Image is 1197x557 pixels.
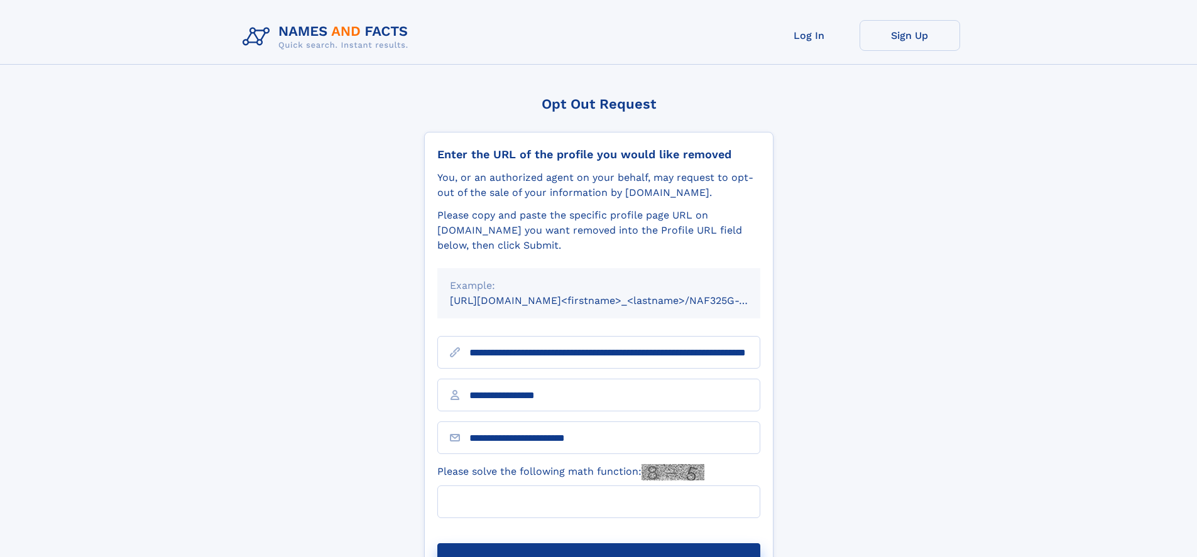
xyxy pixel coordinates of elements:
img: Logo Names and Facts [238,20,418,54]
div: Enter the URL of the profile you would like removed [437,148,760,161]
div: Please copy and paste the specific profile page URL on [DOMAIN_NAME] you want removed into the Pr... [437,208,760,253]
small: [URL][DOMAIN_NAME]<firstname>_<lastname>/NAF325G-xxxxxxxx [450,295,784,306]
div: Opt Out Request [424,96,773,112]
label: Please solve the following math function: [437,464,704,480]
div: Example: [450,278,748,293]
div: You, or an authorized agent on your behalf, may request to opt-out of the sale of your informatio... [437,170,760,200]
a: Sign Up [860,20,960,51]
a: Log In [759,20,860,51]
